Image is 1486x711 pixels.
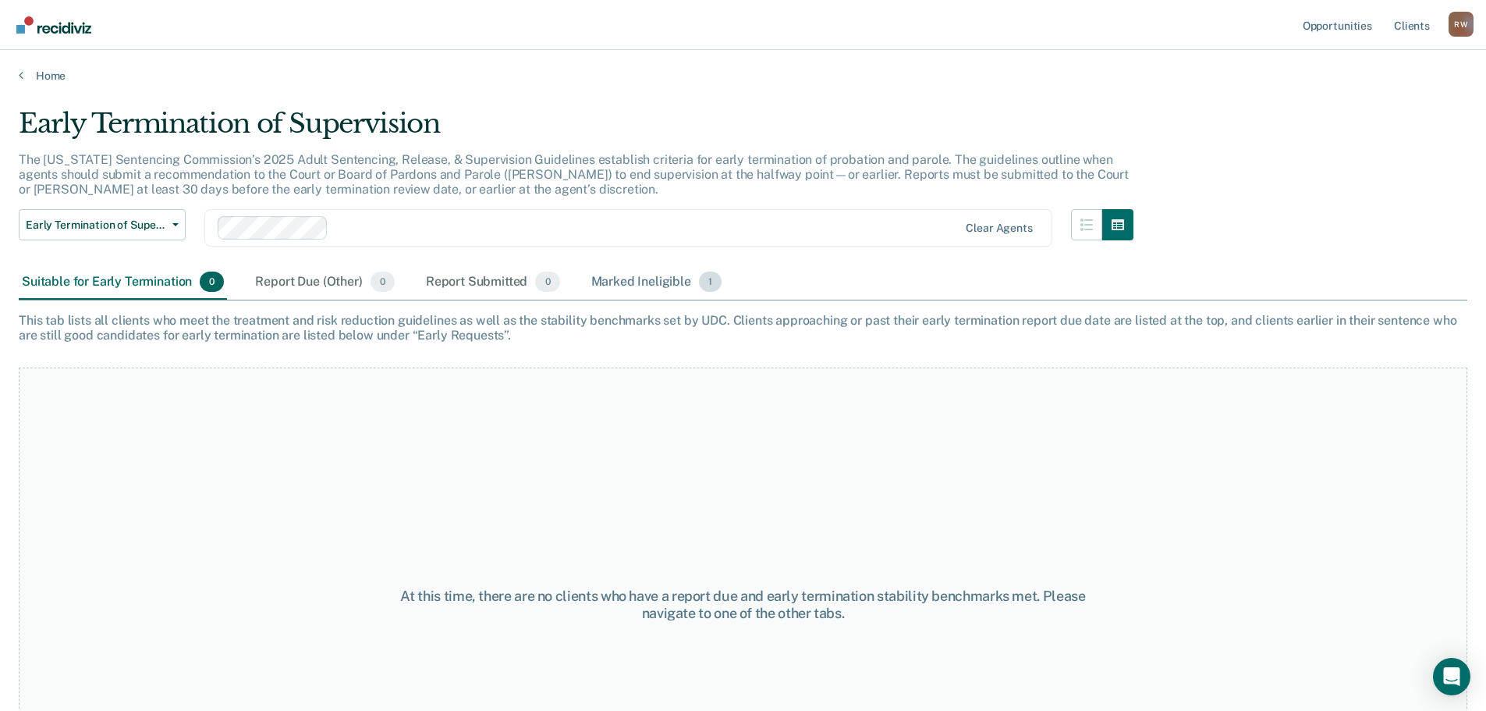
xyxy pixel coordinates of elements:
div: Report Submitted0 [423,265,563,300]
div: R W [1449,12,1474,37]
div: Open Intercom Messenger [1433,658,1470,695]
span: Early Termination of Supervision [26,219,166,232]
div: Report Due (Other)0 [252,265,397,300]
button: Early Termination of Supervision [19,209,186,240]
div: At this time, there are no clients who have a report due and early termination stability benchmar... [381,588,1105,621]
a: Home [19,69,1467,83]
span: 0 [200,272,224,292]
img: Recidiviz [16,16,91,34]
div: This tab lists all clients who meet the treatment and risk reduction guidelines as well as the st... [19,313,1467,343]
p: The [US_STATE] Sentencing Commission’s 2025 Adult Sentencing, Release, & Supervision Guidelines e... [19,152,1129,197]
span: 0 [371,272,395,292]
div: Early Termination of Supervision [19,108,1133,152]
span: 0 [535,272,559,292]
div: Clear agents [966,222,1032,235]
button: Profile dropdown button [1449,12,1474,37]
div: Marked Ineligible1 [588,265,725,300]
span: 1 [699,272,722,292]
div: Suitable for Early Termination0 [19,265,227,300]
